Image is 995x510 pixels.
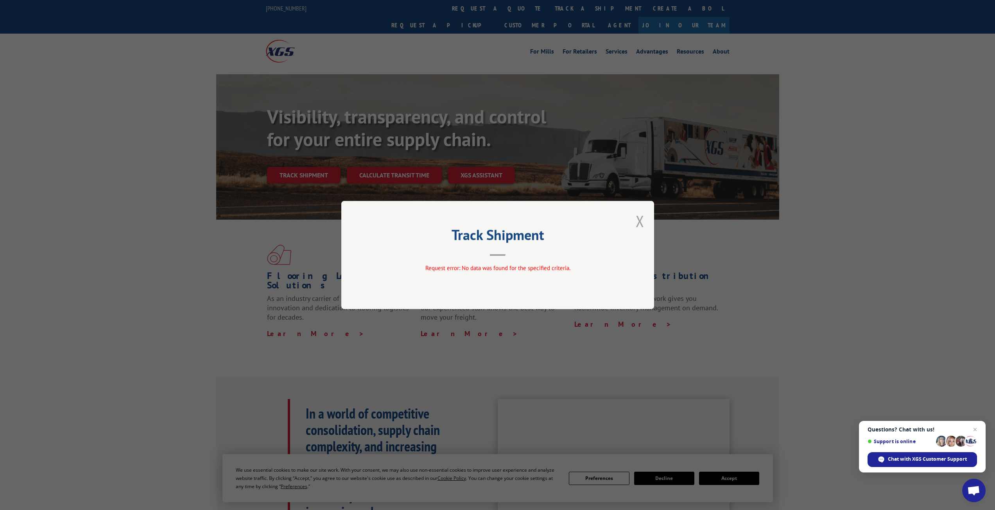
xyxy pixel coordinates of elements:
span: Request error: No data was found for the specified criteria. [425,264,570,272]
span: Questions? Chat with us! [868,426,977,433]
a: Open chat [962,479,986,502]
button: Close modal [636,211,644,231]
h2: Track Shipment [380,229,615,244]
span: Chat with XGS Customer Support [868,452,977,467]
span: Chat with XGS Customer Support [888,456,967,463]
span: Support is online [868,438,933,444]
